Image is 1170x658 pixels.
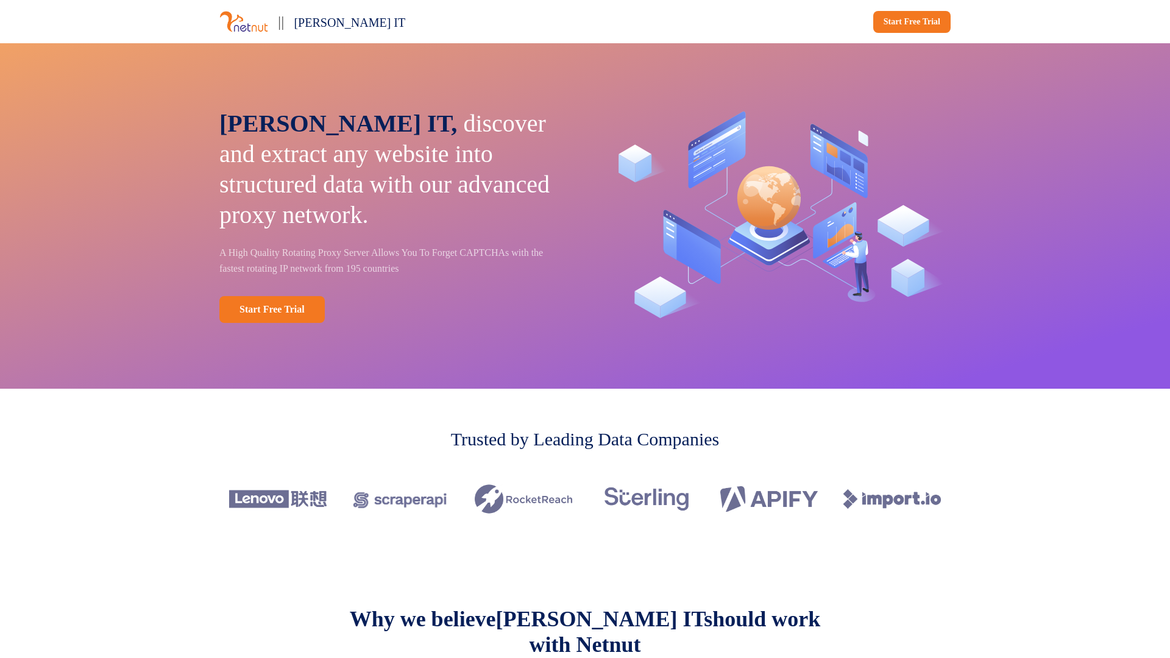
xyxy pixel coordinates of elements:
a: Start Free Trial [219,296,325,323]
span: [PERSON_NAME] IT [294,16,405,29]
p: Trusted by Leading Data Companies [451,425,720,453]
span: [PERSON_NAME] IT [496,607,704,631]
p: discover and extract any website into structured data with our advanced proxy network. [219,108,568,230]
p: A High Quality Rotating Proxy Server Allows You To Forget CAPTCHAs with the fastest rotating IP n... [219,245,568,277]
a: Start Free Trial [873,11,951,33]
p: Why we believe should work with Netnut [341,606,829,657]
span: [PERSON_NAME] IT, [219,110,457,137]
p: || [278,10,284,34]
